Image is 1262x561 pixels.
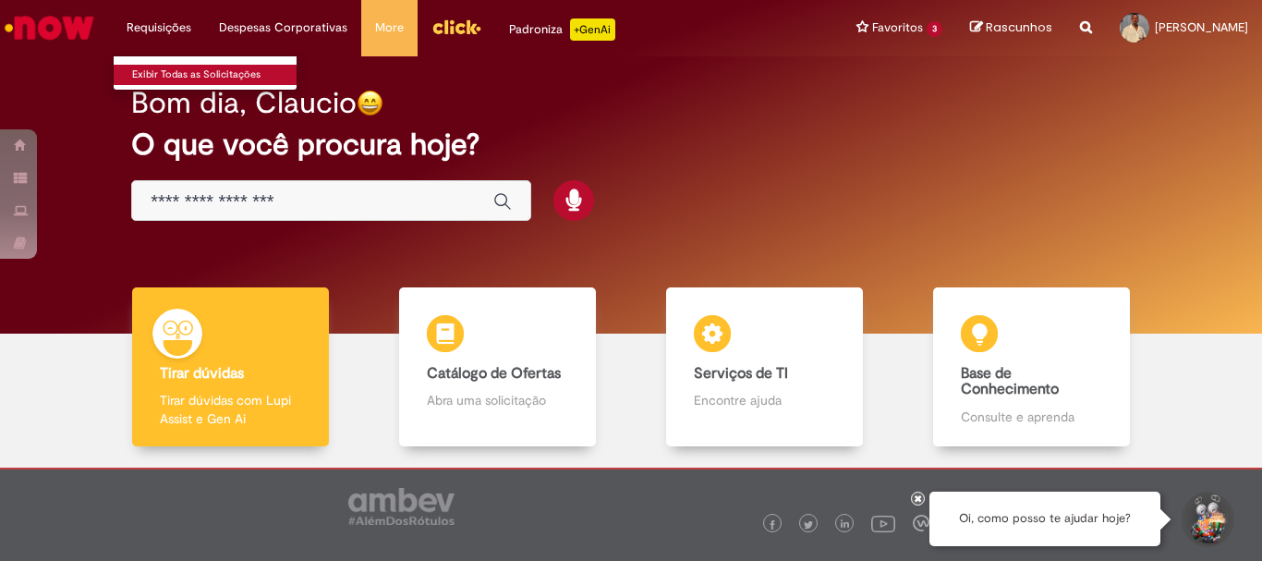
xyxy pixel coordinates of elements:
[961,364,1059,399] b: Base de Conhecimento
[961,408,1101,426] p: Consulte e aprenda
[1155,19,1248,35] span: [PERSON_NAME]
[348,488,455,525] img: logo_footer_ambev_rotulo_gray.png
[364,287,631,447] a: Catálogo de Ofertas Abra uma solicitação
[114,65,317,85] a: Exibir Todas as Solicitações
[631,287,898,447] a: Serviços de TI Encontre ajuda
[570,18,615,41] p: +GenAi
[804,520,813,530] img: logo_footer_twitter.png
[871,511,895,535] img: logo_footer_youtube.png
[1179,492,1234,547] button: Iniciar Conversa de Suporte
[913,515,929,531] img: logo_footer_workplace.png
[841,519,850,531] img: logo_footer_linkedin.png
[357,90,383,116] img: happy-face.png
[375,18,404,37] span: More
[97,287,364,447] a: Tirar dúvidas Tirar dúvidas com Lupi Assist e Gen Ai
[431,13,481,41] img: click_logo_yellow_360x200.png
[131,87,357,119] h2: Bom dia, Claucio
[986,18,1052,36] span: Rascunhos
[127,18,191,37] span: Requisições
[427,391,567,409] p: Abra uma solicitação
[427,364,561,383] b: Catálogo de Ofertas
[219,18,347,37] span: Despesas Corporativas
[898,287,1165,447] a: Base de Conhecimento Consulte e aprenda
[160,364,244,383] b: Tirar dúvidas
[131,128,1131,161] h2: O que você procura hoje?
[2,9,97,46] img: ServiceNow
[970,19,1052,37] a: Rascunhos
[694,391,834,409] p: Encontre ajuda
[509,18,615,41] div: Padroniza
[768,520,777,530] img: logo_footer_facebook.png
[872,18,923,37] span: Favoritos
[160,391,300,428] p: Tirar dúvidas com Lupi Assist e Gen Ai
[927,21,942,37] span: 3
[694,364,788,383] b: Serviços de TI
[929,492,1160,546] div: Oi, como posso te ajudar hoje?
[113,55,297,91] ul: Requisições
